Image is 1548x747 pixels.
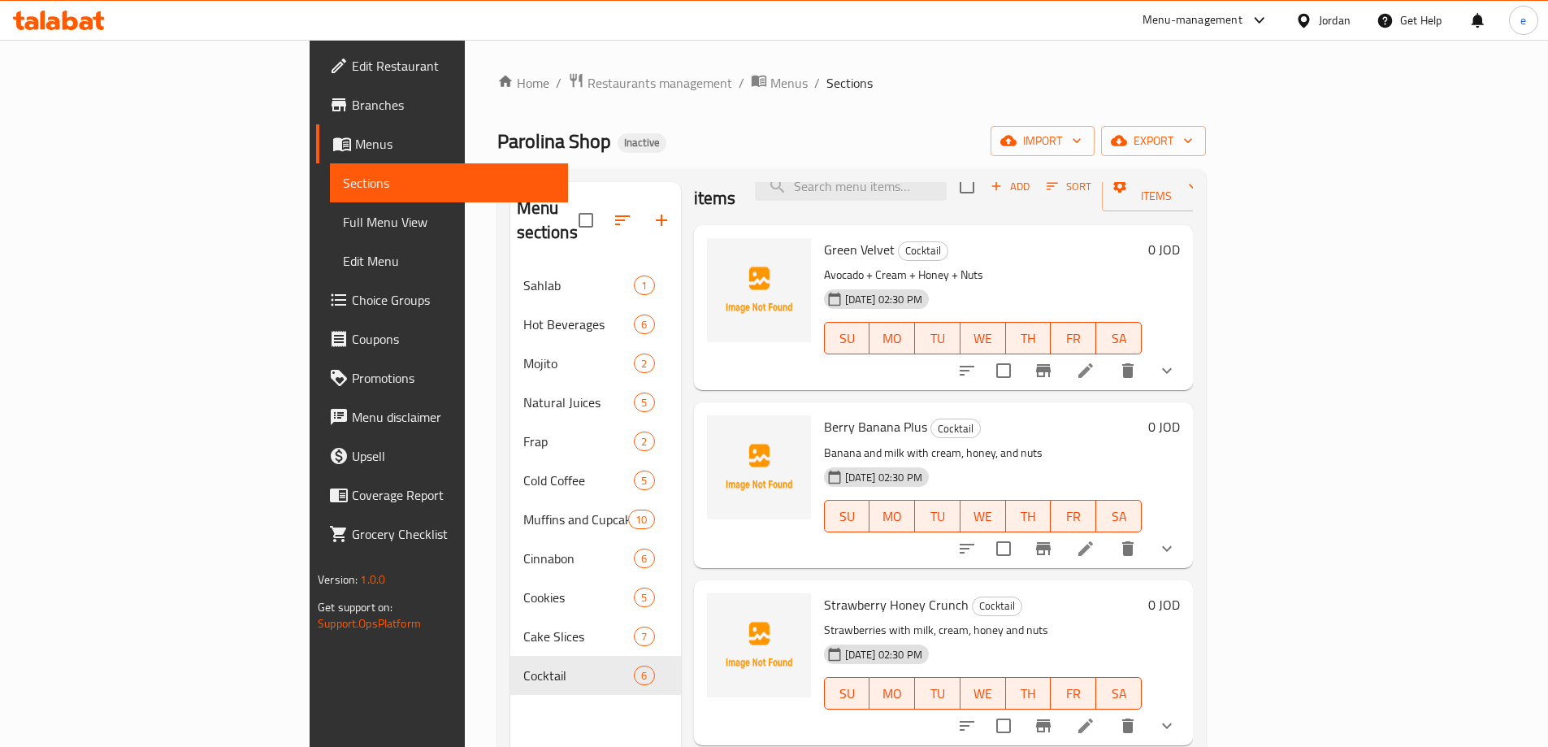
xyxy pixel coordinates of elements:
[967,327,999,350] span: WE
[1076,361,1095,380] a: Edit menu item
[824,415,927,439] span: Berry Banana Plus
[1057,505,1090,528] span: FR
[523,315,635,334] div: Hot Beverages
[960,500,1006,532] button: WE
[510,656,681,695] div: Cocktail6
[839,292,929,307] span: [DATE] 02:30 PM
[707,593,811,697] img: Strawberry Honey Crunch
[510,461,681,500] div: Cold Coffee5
[839,470,929,485] span: [DATE] 02:30 PM
[343,212,555,232] span: Full Menu View
[1024,351,1063,390] button: Branch-specific-item
[1057,682,1090,706] span: FR
[510,305,681,344] div: Hot Beverages6
[635,278,653,293] span: 1
[984,174,1036,199] button: Add
[915,677,960,710] button: TU
[352,329,555,349] span: Coupons
[1051,500,1096,532] button: FR
[869,677,915,710] button: MO
[628,510,654,529] div: items
[898,241,948,261] div: Cocktail
[316,397,568,436] a: Menu disclaimer
[316,436,568,476] a: Upsell
[921,505,954,528] span: TU
[1147,351,1186,390] button: show more
[831,682,864,706] span: SU
[523,627,635,646] span: Cake Slices
[1148,415,1180,438] h6: 0 JOD
[510,422,681,461] div: Frap2
[523,510,629,529] span: Muffins and Cupcakes
[316,124,568,163] a: Menus
[824,443,1142,463] p: Banana and milk with cream, honey, and nuts
[352,290,555,310] span: Choice Groups
[755,172,947,201] input: search
[986,532,1021,566] span: Select to update
[831,505,864,528] span: SU
[930,419,981,438] div: Cocktail
[770,73,808,93] span: Menus
[510,344,681,383] div: Mojito2
[635,473,653,489] span: 5
[739,73,744,93] li: /
[960,322,1006,354] button: WE
[1520,11,1526,29] span: e
[635,629,653,645] span: 7
[635,395,653,410] span: 5
[1101,126,1206,156] button: export
[635,668,653,684] span: 6
[824,677,870,710] button: SU
[635,356,653,371] span: 2
[988,177,1032,196] span: Add
[352,56,555,76] span: Edit Restaurant
[318,569,358,590] span: Version:
[1157,361,1177,380] svg: Show Choices
[1024,529,1063,568] button: Branch-specific-item
[523,354,635,373] span: Mojito
[523,432,635,451] span: Frap
[824,322,870,354] button: SU
[634,588,654,607] div: items
[523,588,635,607] span: Cookies
[634,627,654,646] div: items
[1012,682,1045,706] span: TH
[352,95,555,115] span: Branches
[355,134,555,154] span: Menus
[921,682,954,706] span: TU
[1076,539,1095,558] a: Edit menu item
[694,162,736,211] h2: Menu items
[899,241,947,260] span: Cocktail
[642,201,681,240] button: Add section
[635,317,653,332] span: 6
[510,578,681,617] div: Cookies5
[510,500,681,539] div: Muffins and Cupcakes10
[316,319,568,358] a: Coupons
[497,123,611,159] span: Parolina Shop
[967,505,999,528] span: WE
[316,358,568,397] a: Promotions
[330,241,568,280] a: Edit Menu
[915,322,960,354] button: TU
[1043,174,1095,199] button: Sort
[1103,505,1135,528] span: SA
[824,237,895,262] span: Green Velvet
[991,126,1095,156] button: import
[316,515,568,554] a: Grocery Checklist
[330,163,568,202] a: Sections
[634,276,654,295] div: items
[634,549,654,568] div: items
[1148,593,1180,616] h6: 0 JOD
[1024,706,1063,745] button: Branch-specific-item
[510,266,681,305] div: Sahlab1
[634,666,654,685] div: items
[876,505,908,528] span: MO
[1319,11,1351,29] div: Jordan
[603,201,642,240] span: Sort sections
[824,620,1142,641] p: Strawberries with milk, cream, honey and nuts
[1012,327,1045,350] span: TH
[523,393,635,412] span: Natural Juices
[876,327,908,350] span: MO
[1047,177,1091,196] span: Sort
[634,471,654,490] div: items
